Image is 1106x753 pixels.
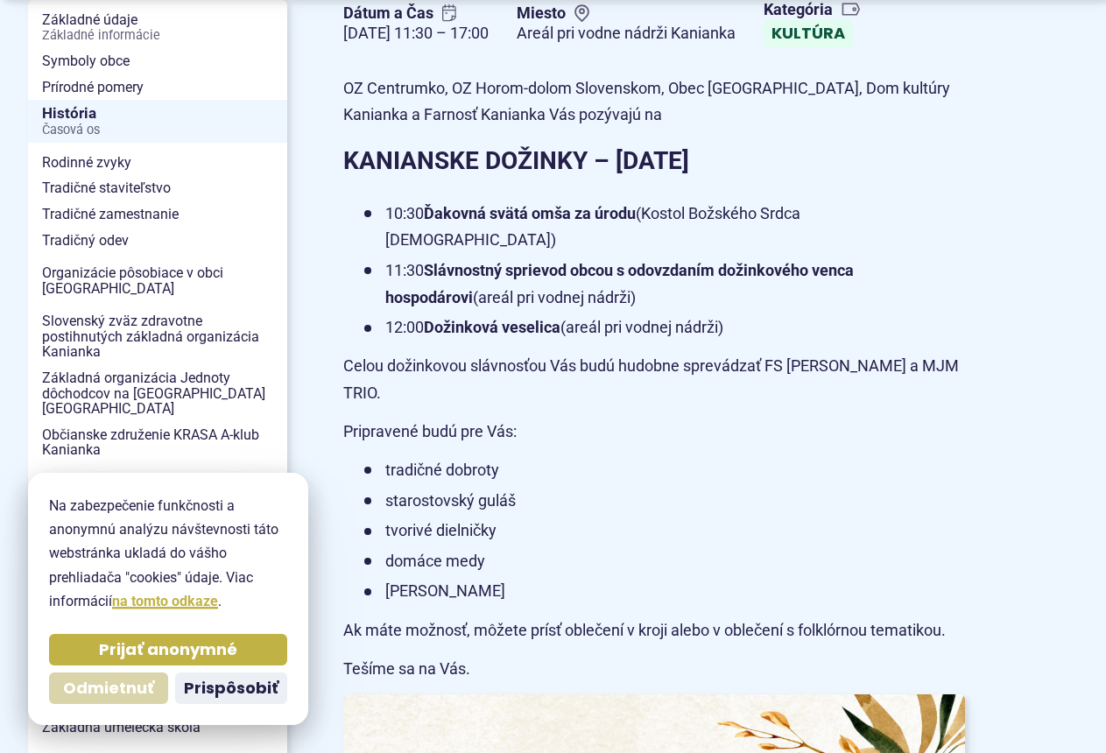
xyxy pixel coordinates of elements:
[42,74,273,101] span: Prírodné pomery
[517,24,736,44] figcaption: Areál pri vodne nádrži Kanianka
[175,672,287,704] button: Prispôsobiť
[28,100,287,143] a: HistóriaČasová os
[364,457,965,484] li: tradičné dobroty
[343,656,965,683] p: Tešíme sa na Vás.
[364,517,965,545] li: tvorivé dielničky
[28,7,287,48] a: Základné údajeZákladné informácie
[28,74,287,101] a: Prírodné pomery
[42,48,273,74] span: Symboly obce
[28,470,287,496] a: Osobnosti obce
[343,4,489,24] span: Dátum a Čas
[424,204,636,222] strong: Ďakovná svätá omša za úrodu
[28,260,287,301] a: Organizácie pôsobiace v obci [GEOGRAPHIC_DATA]
[42,308,273,365] span: Slovenský zväz zdravotne postihnutých základná organizácia Kanianka
[28,201,287,228] a: Tradičné zamestnanie
[764,19,853,47] a: Kultúra
[99,640,237,660] span: Prijať anonymné
[364,578,965,605] li: [PERSON_NAME]
[343,617,965,644] p: Ak máte možnosť, môžete prísť oblečení v kroji alebo v oblečení s folklórnou tematikou.
[184,679,278,699] span: Prispôsobiť
[42,422,273,463] span: Občianske združenie KRASA A-klub Kanianka
[343,24,489,44] figcaption: [DATE] 11:30 – 17:00
[343,75,965,129] p: OZ Centrumko, OZ Horom-dolom Slovenskom, Obec [GEOGRAPHIC_DATA], Dom kultúry Kanianka a Farnosť K...
[28,308,287,365] a: Slovenský zväz zdravotne postihnutých základná organizácia Kanianka
[364,488,965,515] li: starostovský guláš
[49,634,287,665] button: Prijať anonymné
[28,150,287,176] a: Rodinné zvyky
[28,422,287,463] a: Občianske združenie KRASA A-klub Kanianka
[112,593,218,609] a: na tomto odkaze
[42,7,273,48] span: Základné údaje
[42,201,273,228] span: Tradičné zamestnanie
[42,365,273,422] span: Základná organizácia Jednoty dôchodcov na [GEOGRAPHIC_DATA] [GEOGRAPHIC_DATA]
[42,714,273,741] span: Základná umelecká škola
[28,365,287,422] a: Základná organizácia Jednoty dôchodcov na [GEOGRAPHIC_DATA] [GEOGRAPHIC_DATA]
[42,150,273,176] span: Rodinné zvyky
[28,175,287,201] a: Tradičné staviteľstvo
[42,175,273,201] span: Tradičné staviteľstvo
[343,353,965,406] p: Celou dožinkovou slávnosťou Vás budú hudobne sprevádzať FS [PERSON_NAME] a MJM TRIO.
[28,228,287,254] a: Tradičný odev
[49,672,168,704] button: Odmietnuť
[364,257,965,311] li: 11:30 (areál pri vodnej nádrži)
[385,261,854,306] strong: Slávnostný sprievod obcou s odovzdaním dožinkového venca hospodárovi
[42,29,273,43] span: Základné informácie
[517,4,736,24] span: Miesto
[63,679,154,699] span: Odmietnuť
[424,318,560,336] strong: Dožinková veselica
[42,100,273,143] span: História
[28,48,287,74] a: Symboly obce
[364,548,965,575] li: domáce medy
[49,494,287,613] p: Na zabezpečenie funkčnosti a anonymnú analýzu návštevnosti táto webstránka ukladá do vášho prehli...
[364,201,965,254] li: 10:30 (Kostol Božského Srdca [DEMOGRAPHIC_DATA])
[42,123,273,137] span: Časová os
[343,146,689,175] strong: KANIANSKE DOŽINKY – [DATE]
[42,260,273,301] span: Organizácie pôsobiace v obci [GEOGRAPHIC_DATA]
[28,714,287,741] a: Základná umelecká škola
[364,314,965,341] li: 12:00 (areál pri vodnej nádrži)
[42,228,273,254] span: Tradičný odev
[343,419,965,446] p: Pripravené budú pre Vás:
[42,470,273,496] span: Osobnosti obce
